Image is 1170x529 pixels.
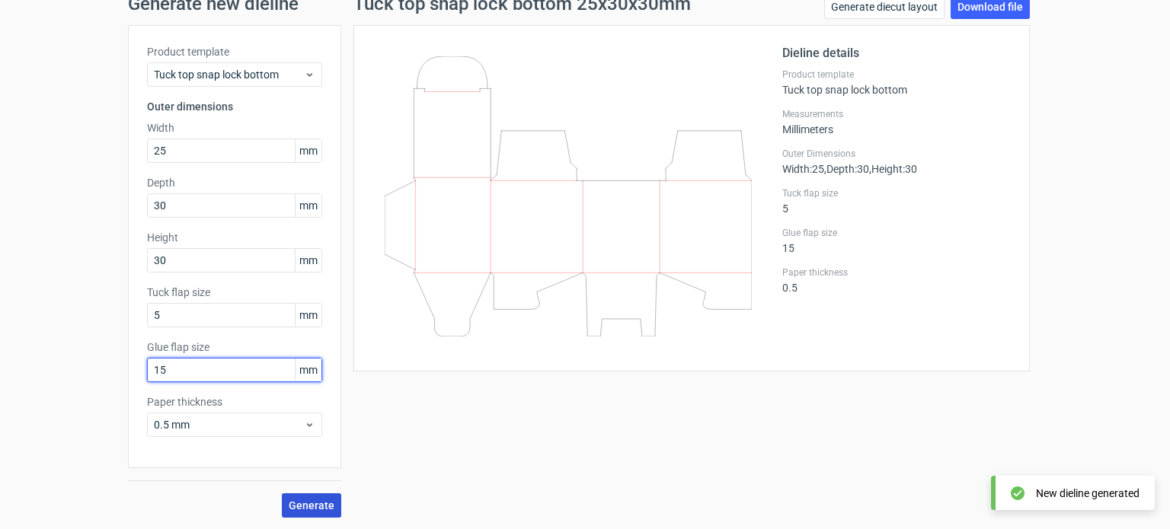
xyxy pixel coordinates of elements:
[147,44,322,59] label: Product template
[782,187,1011,215] div: 5
[1036,486,1140,501] div: New dieline generated
[295,359,321,381] span: mm
[295,139,321,162] span: mm
[147,120,322,135] label: Width
[782,187,1011,199] label: Tuck flap size
[782,266,1011,294] div: 0.5
[782,108,1011,135] div: Millimeters
[782,69,1011,96] div: Tuck top snap lock bottom
[289,500,334,511] span: Generate
[782,227,1011,254] div: 15
[147,230,322,245] label: Height
[782,108,1011,120] label: Measurements
[147,175,322,190] label: Depth
[154,417,304,432] span: 0.5 mm
[147,394,322,409] label: Paper thickness
[147,339,322,355] label: Glue flap size
[869,163,917,175] span: , Height : 30
[154,67,304,82] span: Tuck top snap lock bottom
[782,148,1011,160] label: Outer Dimensions
[295,249,321,272] span: mm
[782,44,1011,62] h2: Dieline details
[295,304,321,327] span: mm
[282,493,341,518] button: Generate
[824,163,869,175] span: , Depth : 30
[295,194,321,217] span: mm
[147,285,322,300] label: Tuck flap size
[782,163,824,175] span: Width : 25
[782,69,1011,81] label: Product template
[782,266,1011,279] label: Paper thickness
[782,227,1011,239] label: Glue flap size
[147,99,322,114] h3: Outer dimensions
